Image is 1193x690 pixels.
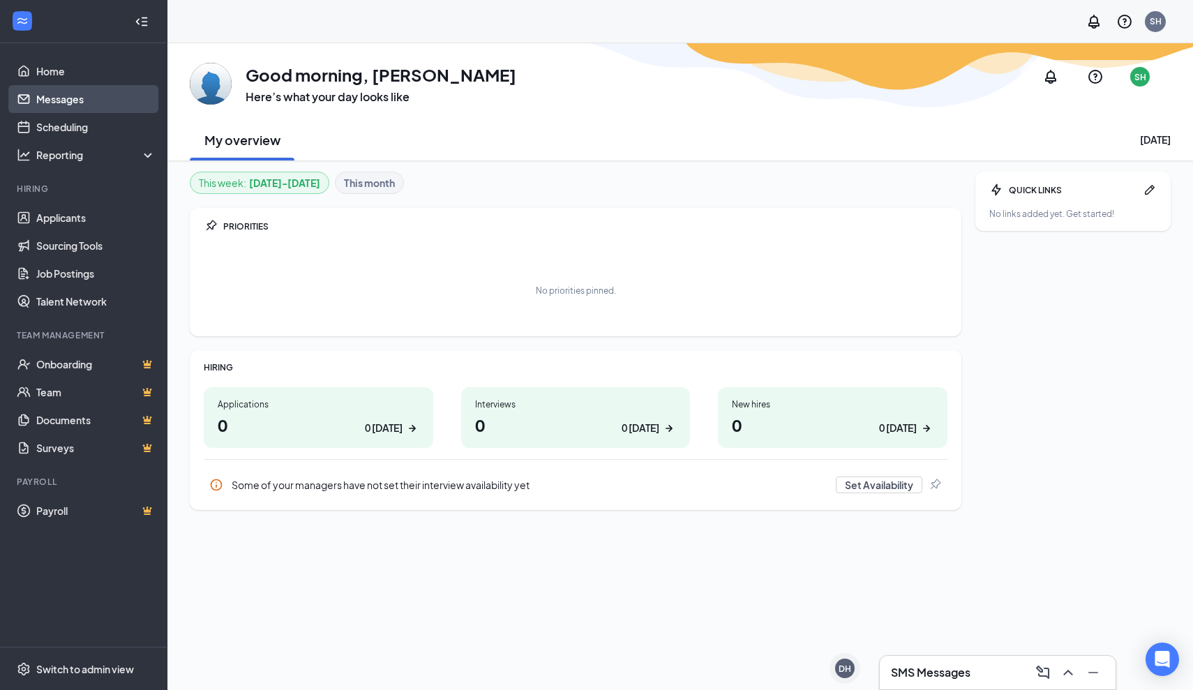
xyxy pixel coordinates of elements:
div: New hires [732,398,933,410]
svg: Analysis [17,148,31,162]
h1: 0 [218,413,419,437]
a: Home [36,57,156,85]
div: DH [839,663,851,675]
svg: ArrowRight [405,421,419,435]
a: InfoSome of your managers have not set their interview availability yetSet AvailabilityPin [204,471,947,499]
a: PayrollCrown [36,497,156,525]
div: Switch to admin view [36,662,134,676]
h1: 0 [732,413,933,437]
div: This week : [199,175,320,190]
a: Interviews00 [DATE]ArrowRight [461,387,691,448]
svg: Minimize [1085,664,1102,681]
div: Interviews [475,398,677,410]
a: Sourcing Tools [36,232,156,260]
a: SurveysCrown [36,434,156,462]
div: Some of your managers have not set their interview availability yet [232,478,827,492]
div: 0 [DATE] [622,421,659,435]
button: Minimize [1082,661,1104,684]
div: QUICK LINKS [1009,184,1137,196]
div: Some of your managers have not set their interview availability yet [204,471,947,499]
button: Set Availability [836,477,922,493]
button: ComposeMessage [1032,661,1054,684]
div: Applications [218,398,419,410]
div: Team Management [17,329,153,341]
svg: Pen [1143,183,1157,197]
a: TeamCrown [36,378,156,406]
svg: Notifications [1042,68,1059,85]
h1: Good morning, [PERSON_NAME] [246,63,516,87]
svg: Settings [17,662,31,676]
div: HIRING [204,361,947,373]
h1: 0 [475,413,677,437]
button: ChevronUp [1057,661,1079,684]
a: Applicants [36,204,156,232]
a: Scheduling [36,113,156,141]
svg: Collapse [135,15,149,29]
b: [DATE] - [DATE] [249,175,320,190]
h2: My overview [204,131,280,149]
a: Talent Network [36,287,156,315]
svg: ArrowRight [920,421,933,435]
a: Job Postings [36,260,156,287]
svg: ArrowRight [662,421,676,435]
svg: Pin [928,478,942,492]
div: 0 [DATE] [879,421,917,435]
div: No links added yet. Get started! [989,208,1157,220]
h3: SMS Messages [891,665,970,680]
img: Saida Hussaini [190,63,232,105]
a: DocumentsCrown [36,406,156,434]
a: Messages [36,85,156,113]
div: SH [1134,71,1146,83]
svg: QuestionInfo [1087,68,1104,85]
b: This month [344,175,395,190]
svg: ComposeMessage [1035,664,1051,681]
svg: WorkstreamLogo [15,14,29,28]
div: Reporting [36,148,156,162]
svg: QuestionInfo [1116,13,1133,30]
div: PRIORITIES [223,220,947,232]
div: [DATE] [1140,133,1171,147]
div: 0 [DATE] [365,421,403,435]
svg: Info [209,478,223,492]
a: Applications00 [DATE]ArrowRight [204,387,433,448]
div: No priorities pinned. [536,285,616,297]
div: Payroll [17,476,153,488]
div: Hiring [17,183,153,195]
a: OnboardingCrown [36,350,156,378]
a: New hires00 [DATE]ArrowRight [718,387,947,448]
svg: Pin [204,219,218,233]
svg: Notifications [1086,13,1102,30]
svg: Bolt [989,183,1003,197]
h3: Here’s what your day looks like [246,89,516,105]
div: Open Intercom Messenger [1146,643,1179,676]
div: SH [1150,15,1162,27]
svg: ChevronUp [1060,664,1076,681]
